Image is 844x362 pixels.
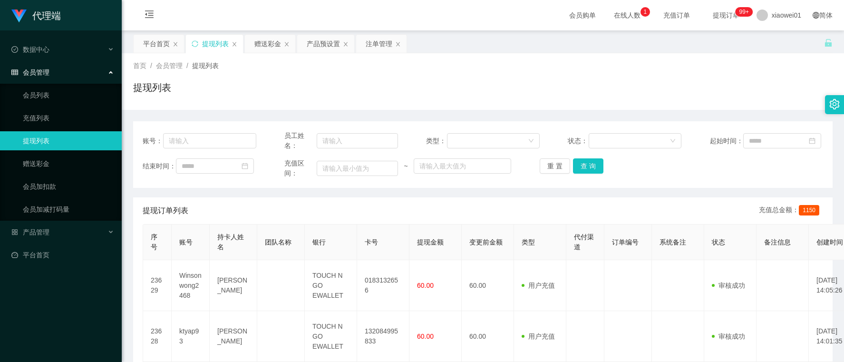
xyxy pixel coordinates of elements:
[173,41,178,47] i: 图标: close
[736,7,753,17] sup: 1201
[232,41,237,47] i: 图标: close
[11,46,18,53] i: 图标: check-circle-o
[540,158,570,174] button: 重 置
[23,177,114,196] a: 会员加扣款
[242,163,248,169] i: 图标: calendar
[284,41,290,47] i: 图标: close
[829,99,840,109] i: 图标: setting
[573,158,603,174] button: 查 询
[11,245,114,264] a: 图标: dashboard平台首页
[712,238,725,246] span: 状态
[186,62,188,69] span: /
[156,62,183,69] span: 会员管理
[643,7,647,17] p: 1
[210,260,257,311] td: [PERSON_NAME]
[305,260,357,311] td: TOUCH N GO EWALLET
[712,282,745,289] span: 审核成功
[217,233,244,251] span: 持卡人姓名
[824,39,833,47] i: 图标: unlock
[284,131,317,151] span: 员工姓名：
[133,62,146,69] span: 首页
[192,40,198,47] i: 图标: sync
[568,136,589,146] span: 状态：
[366,35,392,53] div: 注单管理
[809,137,815,144] i: 图标: calendar
[708,12,744,19] span: 提现订单
[151,233,157,251] span: 序号
[143,205,188,216] span: 提现订单列表
[343,41,349,47] i: 图标: close
[172,260,210,311] td: Winsonwong2468
[317,161,398,176] input: 请输入最小值为
[23,154,114,173] a: 赠送彩金
[710,136,743,146] span: 起始时间：
[23,108,114,127] a: 充值列表
[192,62,219,69] span: 提现列表
[612,238,639,246] span: 订单编号
[23,86,114,105] a: 会员列表
[357,311,409,362] td: 132084995833
[398,161,414,171] span: ~
[210,311,257,362] td: [PERSON_NAME]
[11,46,49,53] span: 数据中心
[357,260,409,311] td: 0183132656
[799,205,819,215] span: 1150
[816,238,843,246] span: 创建时间
[11,11,61,19] a: 代理端
[712,333,745,340] span: 审核成功
[417,333,434,340] span: 60.00
[813,12,819,19] i: 图标: global
[11,68,49,76] span: 会员管理
[609,12,645,19] span: 在线人数
[143,311,172,362] td: 23628
[32,0,61,31] h1: 代理端
[143,35,170,53] div: 平台首页
[11,69,18,76] i: 图标: table
[150,62,152,69] span: /
[143,260,172,311] td: 23629
[469,238,503,246] span: 变更前金额
[659,12,695,19] span: 充值订单
[11,228,49,236] span: 产品管理
[528,138,534,145] i: 图标: down
[640,7,650,17] sup: 1
[143,161,176,171] span: 结束时间：
[202,35,229,53] div: 提现列表
[172,311,210,362] td: ktyap93
[23,200,114,219] a: 会员加减打码量
[143,136,163,146] span: 账号：
[284,158,317,178] span: 充值区间：
[265,238,291,246] span: 团队名称
[417,282,434,289] span: 60.00
[764,238,791,246] span: 备注信息
[522,333,555,340] span: 用户充值
[133,0,165,31] i: 图标: menu-fold
[254,35,281,53] div: 赠送彩金
[522,238,535,246] span: 类型
[417,238,444,246] span: 提现金额
[426,136,447,146] span: 类型：
[23,131,114,150] a: 提现列表
[414,158,511,174] input: 请输入最大值为
[574,233,594,251] span: 代付渠道
[759,205,823,216] div: 充值总金额：
[179,238,193,246] span: 账号
[11,10,27,23] img: logo.9652507e.png
[660,238,686,246] span: 系统备注
[307,35,340,53] div: 产品预设置
[317,133,398,148] input: 请输入
[163,133,256,148] input: 请输入
[11,229,18,235] i: 图标: appstore-o
[670,138,676,145] i: 图标: down
[133,80,171,95] h1: 提现列表
[365,238,378,246] span: 卡号
[312,238,326,246] span: 银行
[395,41,401,47] i: 图标: close
[462,260,514,311] td: 60.00
[522,282,555,289] span: 用户充值
[462,311,514,362] td: 60.00
[305,311,357,362] td: TOUCH N GO EWALLET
